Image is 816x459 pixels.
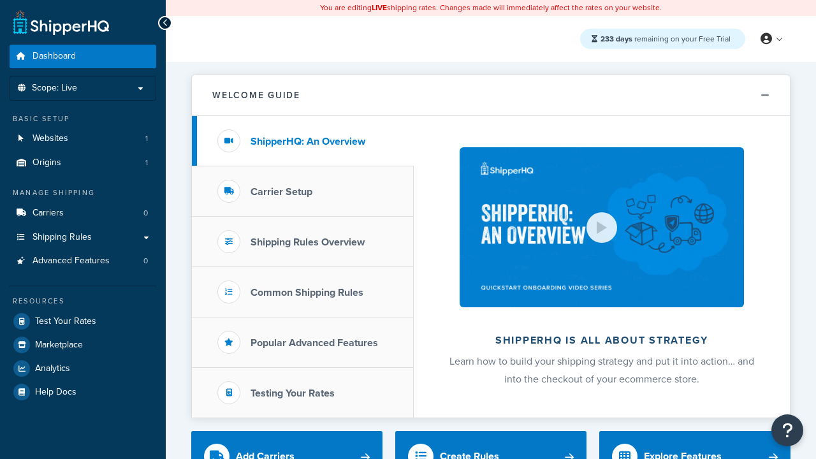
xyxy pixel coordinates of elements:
[10,249,156,273] a: Advanced Features0
[143,256,148,266] span: 0
[10,127,156,150] a: Websites1
[10,187,156,198] div: Manage Shipping
[601,33,731,45] span: remaining on your Free Trial
[10,357,156,380] a: Analytics
[251,136,365,147] h3: ShipperHQ: An Overview
[10,45,156,68] a: Dashboard
[10,201,156,225] li: Carriers
[10,151,156,175] a: Origins1
[251,337,378,349] h3: Popular Advanced Features
[10,201,156,225] a: Carriers0
[35,340,83,351] span: Marketplace
[145,133,148,144] span: 1
[35,387,76,398] span: Help Docs
[251,388,335,399] h3: Testing Your Rates
[10,127,156,150] li: Websites
[601,33,632,45] strong: 233 days
[10,333,156,356] a: Marketplace
[145,157,148,168] span: 1
[33,232,92,243] span: Shipping Rules
[460,147,744,307] img: ShipperHQ is all about strategy
[33,51,76,62] span: Dashboard
[10,226,156,249] a: Shipping Rules
[448,335,756,346] h2: ShipperHQ is all about strategy
[35,316,96,327] span: Test Your Rates
[10,249,156,273] li: Advanced Features
[449,354,754,386] span: Learn how to build your shipping strategy and put it into action… and into the checkout of your e...
[10,310,156,333] a: Test Your Rates
[32,83,77,94] span: Scope: Live
[143,208,148,219] span: 0
[212,91,300,100] h2: Welcome Guide
[33,208,64,219] span: Carriers
[251,186,312,198] h3: Carrier Setup
[251,287,363,298] h3: Common Shipping Rules
[372,2,387,13] b: LIVE
[10,113,156,124] div: Basic Setup
[35,363,70,374] span: Analytics
[10,381,156,404] a: Help Docs
[10,151,156,175] li: Origins
[771,414,803,446] button: Open Resource Center
[33,133,68,144] span: Websites
[192,75,790,116] button: Welcome Guide
[33,157,61,168] span: Origins
[10,296,156,307] div: Resources
[33,256,110,266] span: Advanced Features
[251,237,365,248] h3: Shipping Rules Overview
